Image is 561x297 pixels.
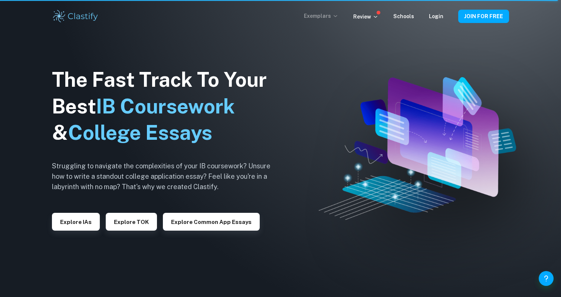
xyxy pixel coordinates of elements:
[458,10,509,23] button: JOIN FOR FREE
[52,66,282,146] h1: The Fast Track To Your Best &
[52,161,282,192] h6: Struggling to navigate the complexities of your IB coursework? Unsure how to write a standout col...
[319,77,516,220] img: Clastify hero
[304,12,338,20] p: Exemplars
[52,9,99,24] img: Clastify logo
[52,218,100,225] a: Explore IAs
[68,121,212,144] span: College Essays
[429,13,443,19] a: Login
[96,95,235,118] span: IB Coursework
[106,213,157,231] button: Explore TOK
[393,13,414,19] a: Schools
[353,13,378,21] p: Review
[52,213,100,231] button: Explore IAs
[106,218,157,225] a: Explore TOK
[163,213,260,231] button: Explore Common App essays
[539,271,554,286] button: Help and Feedback
[163,218,260,225] a: Explore Common App essays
